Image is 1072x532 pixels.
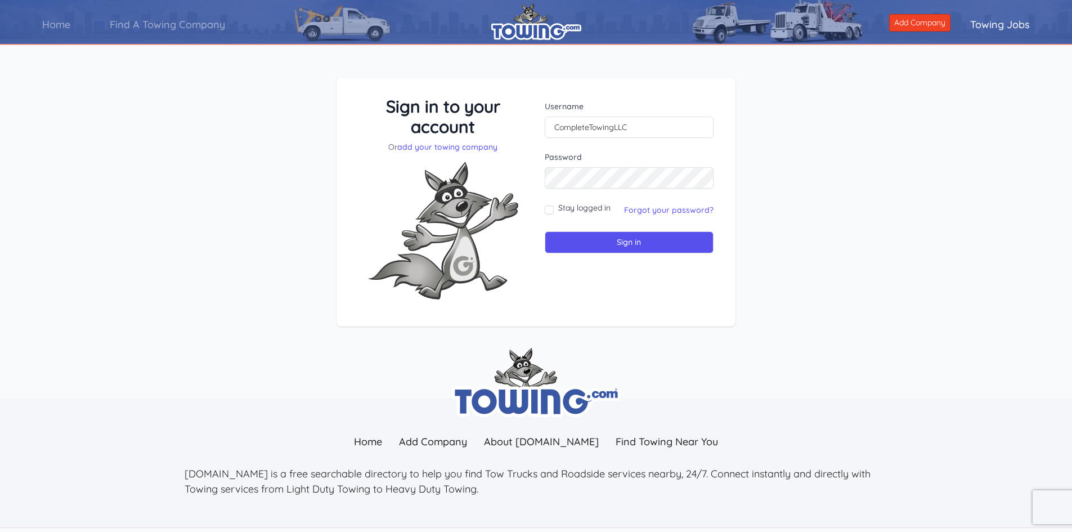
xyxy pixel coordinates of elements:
a: Forgot your password? [624,205,714,215]
p: [DOMAIN_NAME] is a free searchable directory to help you find Tow Trucks and Roadside services ne... [185,466,888,497]
a: add your towing company [397,142,497,152]
a: Find Towing Near You [607,430,726,454]
a: Find A Towing Company [90,8,245,41]
label: Stay logged in [558,202,611,213]
a: Home [23,8,90,41]
a: Add Company [889,14,950,32]
img: towing [452,348,621,417]
a: Home [346,430,391,454]
a: About [DOMAIN_NAME] [476,430,607,454]
img: logo.png [491,3,581,40]
h3: Sign in to your account [358,96,528,137]
a: Add Company [391,430,476,454]
label: Username [545,101,714,112]
input: Sign in [545,231,714,253]
p: Or [358,141,528,153]
label: Password [545,151,714,163]
img: Fox-Excited.png [358,153,527,309]
a: Towing Jobs [950,8,1049,41]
